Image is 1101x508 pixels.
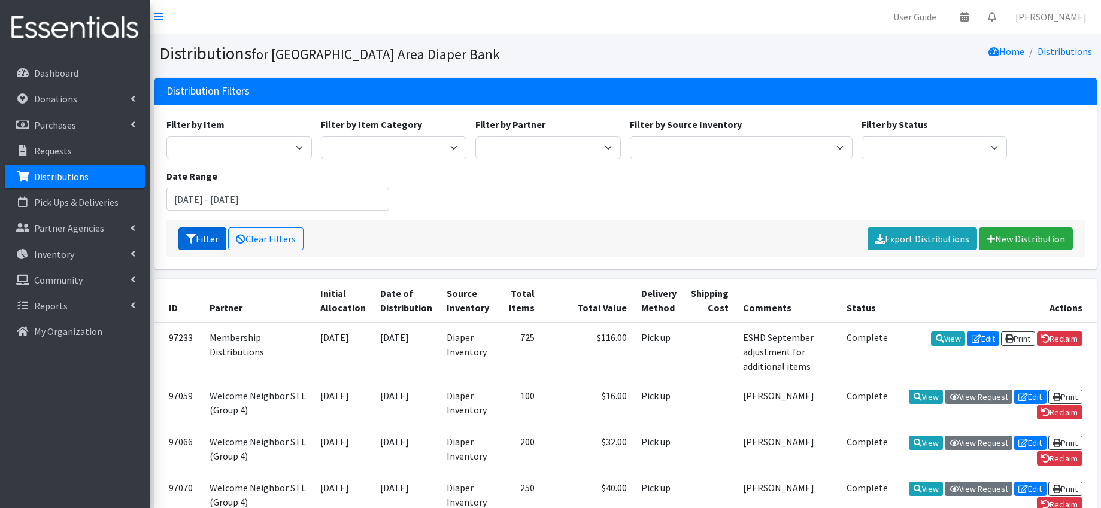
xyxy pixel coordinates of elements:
[988,45,1024,57] a: Home
[1014,436,1047,450] a: Edit
[5,190,145,214] a: Pick Ups & Deliveries
[202,279,313,323] th: Partner
[202,427,313,473] td: Welcome Neighbor STL (Group 4)
[166,188,389,211] input: January 1, 2011 - December 31, 2011
[931,331,965,346] a: View
[5,61,145,85] a: Dashboard
[313,427,373,473] td: [DATE]
[5,242,145,266] a: Inventory
[154,381,202,427] td: 97059
[496,381,542,427] td: 100
[1006,5,1096,29] a: [PERSON_NAME]
[475,117,545,132] label: Filter by Partner
[5,320,145,343] a: My Organization
[634,323,684,381] td: Pick up
[630,117,742,132] label: Filter by Source Inventory
[34,274,83,286] p: Community
[202,323,313,381] td: Membership Distributions
[736,323,839,381] td: ESHD September adjustment for additional items
[321,117,422,132] label: Filter by Item Category
[313,381,373,427] td: [DATE]
[967,331,999,346] a: Edit
[1048,390,1082,404] a: Print
[1014,482,1047,496] a: Edit
[895,279,1097,323] th: Actions
[496,323,542,381] td: 725
[373,381,439,427] td: [DATE]
[1037,331,1082,346] a: Reclaim
[154,427,202,473] td: 97066
[496,427,542,473] td: 200
[34,171,89,182] p: Distributions
[439,279,496,323] th: Source Inventory
[1037,405,1082,419] a: Reclaim
[34,119,76,131] p: Purchases
[373,323,439,381] td: [DATE]
[34,67,78,79] p: Dashboard
[1048,482,1082,496] a: Print
[634,381,684,427] td: Pick up
[5,87,145,111] a: Donations
[34,196,119,208] p: Pick Ups & Deliveries
[634,279,684,323] th: Delivery Method
[684,279,736,323] th: Shipping Cost
[202,381,313,427] td: Welcome Neighbor STL (Group 4)
[1014,390,1047,404] a: Edit
[945,436,1012,450] a: View Request
[839,381,895,427] td: Complete
[5,139,145,163] a: Requests
[909,390,943,404] a: View
[542,427,634,473] td: $32.00
[1038,45,1092,57] a: Distributions
[166,117,225,132] label: Filter by Item
[313,323,373,381] td: [DATE]
[34,222,104,234] p: Partner Agencies
[542,323,634,381] td: $116.00
[439,381,496,427] td: Diaper Inventory
[5,113,145,137] a: Purchases
[373,279,439,323] th: Date of Distribution
[909,482,943,496] a: View
[1001,331,1035,346] a: Print
[154,279,202,323] th: ID
[159,43,621,64] h1: Distributions
[839,279,895,323] th: Status
[979,227,1073,250] a: New Distribution
[373,427,439,473] td: [DATE]
[909,436,943,450] a: View
[868,227,977,250] a: Export Distributions
[251,45,500,63] small: for [GEOGRAPHIC_DATA] Area Diaper Bank
[34,145,72,157] p: Requests
[862,117,928,132] label: Filter by Status
[439,427,496,473] td: Diaper Inventory
[736,427,839,473] td: [PERSON_NAME]
[178,227,226,250] button: Filter
[1048,436,1082,450] a: Print
[5,8,145,48] img: HumanEssentials
[34,326,102,337] p: My Organization
[5,165,145,188] a: Distributions
[884,5,946,29] a: User Guide
[166,85,250,98] h3: Distribution Filters
[228,227,304,250] a: Clear Filters
[1037,451,1082,466] a: Reclaim
[736,381,839,427] td: [PERSON_NAME]
[313,279,373,323] th: Initial Allocation
[634,427,684,473] td: Pick up
[496,279,542,323] th: Total Items
[154,323,202,381] td: 97233
[34,93,77,105] p: Donations
[34,300,68,312] p: Reports
[439,323,496,381] td: Diaper Inventory
[542,381,634,427] td: $16.00
[839,427,895,473] td: Complete
[5,216,145,240] a: Partner Agencies
[34,248,74,260] p: Inventory
[542,279,634,323] th: Total Value
[736,279,839,323] th: Comments
[5,268,145,292] a: Community
[166,169,217,183] label: Date Range
[839,323,895,381] td: Complete
[945,482,1012,496] a: View Request
[945,390,1012,404] a: View Request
